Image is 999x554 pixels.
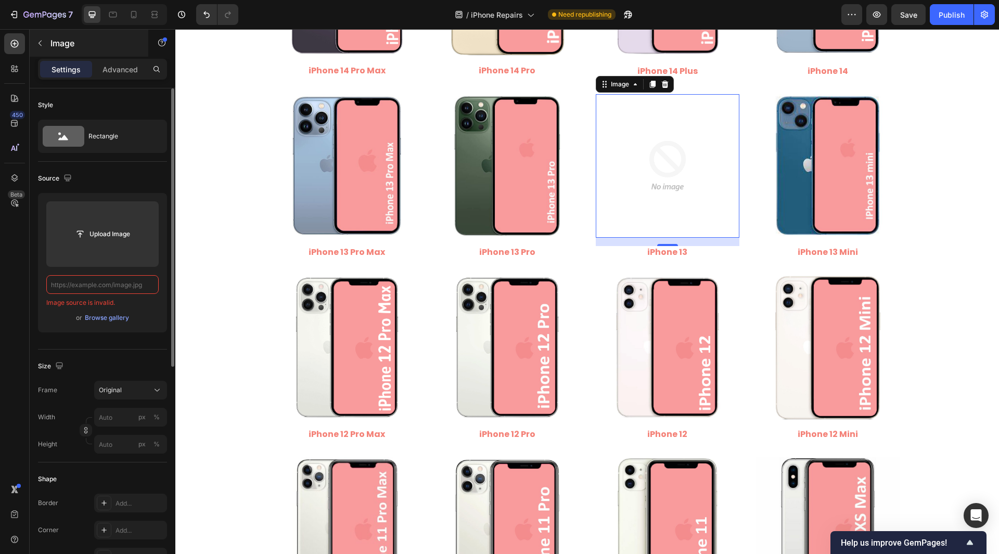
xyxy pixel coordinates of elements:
div: Beta [8,190,25,199]
div: Border [38,498,58,508]
div: Size [38,359,66,373]
div: 450 [10,111,25,119]
img: 497438306892514440-b0f98f64-da63-4b84-a746-e6cbc16015c3.jpg [260,247,404,390]
span: Image source is invalid. [46,298,115,307]
input: px% [94,435,167,454]
button: % [136,411,148,423]
div: px [138,440,146,449]
span: / [466,9,469,20]
img: iPhone_13_Pro.jpg [260,65,404,209]
div: Style [38,100,53,110]
p: iPhone 13 Mini [582,218,723,229]
button: Save [891,4,926,25]
p: Settings [52,64,81,75]
p: iPhone 13 [421,218,563,229]
span: or [76,312,82,324]
button: Upload Image [66,225,139,243]
div: Add... [116,499,164,508]
img: 497438306892514440-a7e37e93-1e7f-4c49-8e52-25e0724959c6.jpg [581,247,724,390]
p: iPhone 14 Plus [421,37,563,48]
p: 7 [68,8,73,21]
button: % [136,438,148,450]
p: iPhone 13 Pro [261,218,403,229]
img: 497438306892514440-dcd92b5a-277b-4dc1-8960-2aa1b4310d5a.jpg [581,65,724,209]
div: Source [38,172,74,186]
button: Show survey - Help us improve GemPages! [841,536,976,549]
div: Undo/Redo [196,4,238,25]
p: iPhone 12 Mini [582,400,723,411]
label: Height [38,440,57,449]
div: px [138,413,146,422]
img: no-image-2048-5e88c1b20e087fb7bbe9a3771824e743c244f437e4f8ba93bbf7b11b53f7824c_large.gif [420,65,564,209]
p: Advanced [103,64,138,75]
input: https://example.com/image.jpg [46,275,159,294]
span: iPhone Repairs [471,9,523,20]
p: iPhone 14 Pro [261,36,403,47]
div: Rectangle [88,124,152,148]
label: Width [38,413,55,422]
button: px [150,411,163,423]
button: Browse gallery [84,313,130,323]
div: % [153,413,160,422]
span: Help us improve GemPages! [841,538,964,548]
span: Original [99,385,122,395]
div: Add... [116,526,164,535]
div: Publish [939,9,965,20]
span: Need republishing [558,10,611,19]
p: iPhone 14 [582,37,723,48]
p: iPhone 12 Pro [261,400,403,411]
img: iPhone_13_Pro_Max.jpg [100,65,244,209]
p: iPhone 13 Pro Max [101,218,242,229]
p: iPhone 12 Pro Max [101,400,242,411]
div: Corner [38,525,59,535]
img: 497438306892514440-5ee033e7-0692-4d1e-a6c1-131ca59f14ea.jpg [420,247,564,390]
input: px% [94,408,167,427]
p: Image [50,37,139,49]
img: 497438306892514440-055a6409-bfc4-4499-915e-141da414eae2.png [100,247,244,390]
div: Browse gallery [85,313,129,323]
div: Image [433,50,456,60]
button: Publish [930,4,974,25]
button: 7 [4,4,78,25]
button: px [150,438,163,450]
div: % [153,440,160,449]
div: Shape [38,474,57,484]
span: Save [900,10,917,19]
iframe: Design area [175,29,999,554]
p: iPhone 12 [421,400,563,411]
div: Open Intercom Messenger [964,503,989,528]
label: Frame [38,385,57,395]
button: Original [94,381,167,400]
